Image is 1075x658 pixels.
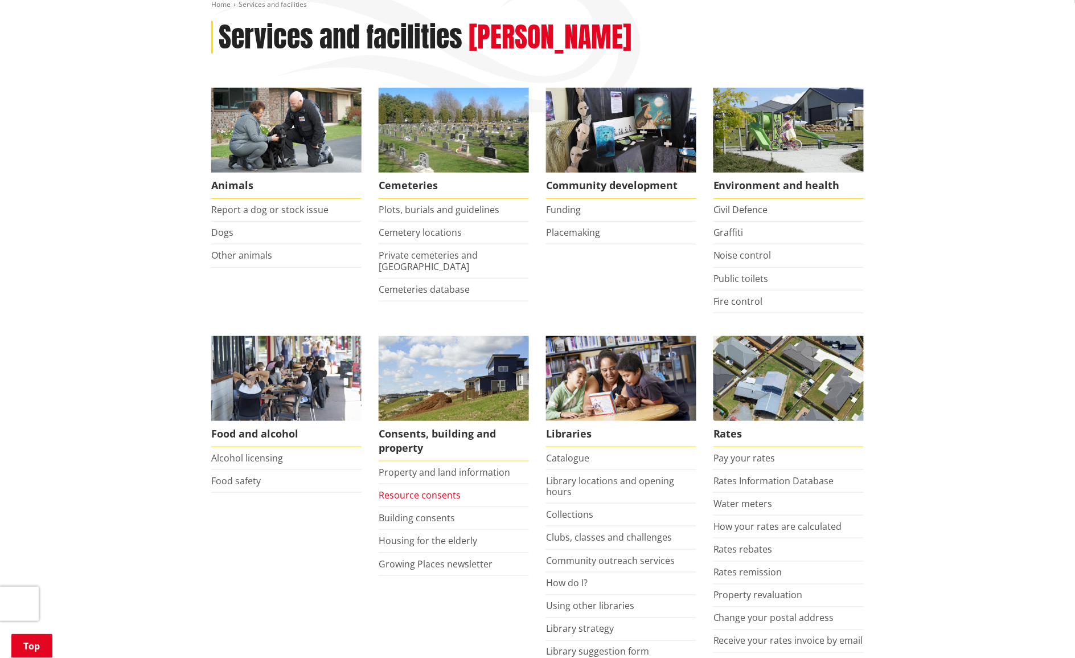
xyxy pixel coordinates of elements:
[713,272,769,285] a: Public toilets
[713,497,773,510] a: Water meters
[211,421,362,447] span: Food and alcohol
[211,475,261,487] a: Food safety
[546,623,614,635] a: Library strategy
[379,88,529,173] img: Huntly Cemetery
[379,226,462,239] a: Cemetery locations
[546,336,696,447] a: Library membership is free to everyone who lives in the Waikato district. Libraries
[713,566,782,579] a: Rates remission
[11,634,52,658] a: Top
[713,295,763,308] a: Fire control
[219,21,462,54] h1: Services and facilities
[546,531,672,543] a: Clubs, classes and challenges
[379,283,470,296] a: Cemeteries database
[546,88,696,199] a: Matariki Travelling Suitcase Art Exhibition Community development
[713,543,773,555] a: Rates rebates
[379,512,455,524] a: Building consents
[546,88,696,173] img: Matariki Travelling Suitcase Art Exhibition
[379,173,529,199] span: Cemeteries
[546,226,600,239] a: Placemaking
[211,88,362,199] a: Waikato District Council Animal Control team Animals
[379,421,529,461] span: Consents, building and property
[713,612,834,624] a: Change your postal address
[379,88,529,199] a: Huntly Cemetery Cemeteries
[211,249,272,261] a: Other animals
[546,475,674,498] a: Library locations and opening hours
[211,173,362,199] span: Animals
[713,249,772,261] a: Noise control
[211,452,283,464] a: Alcohol licensing
[1023,610,1064,651] iframe: Messenger Launcher
[713,88,864,173] img: New housing in Pokeno
[713,475,834,487] a: Rates Information Database
[713,452,776,464] a: Pay your rates
[546,452,589,464] a: Catalogue
[713,520,842,533] a: How your rates are calculated
[713,421,864,447] span: Rates
[713,336,864,421] img: Rates-thumbnail
[379,203,499,216] a: Plots, burials and guidelines
[546,508,593,521] a: Collections
[546,600,634,612] a: Using other libraries
[713,173,864,199] span: Environment and health
[379,558,493,570] a: Growing Places newsletter
[546,421,696,447] span: Libraries
[713,203,768,216] a: Civil Defence
[713,635,863,647] a: Receive your rates invoice by email
[713,336,864,447] a: Pay your rates online Rates
[211,88,362,173] img: Animal Control
[546,577,588,590] a: How do I?
[379,466,510,479] a: Property and land information
[379,336,529,461] a: New Pokeno housing development Consents, building and property
[713,589,803,602] a: Property revaluation
[379,489,461,501] a: Resource consents
[713,226,744,239] a: Graffiti
[546,203,581,216] a: Funding
[546,645,649,658] a: Library suggestion form
[211,203,329,216] a: Report a dog or stock issue
[546,173,696,199] span: Community development
[211,336,362,421] img: Food and Alcohol in the Waikato
[211,336,362,447] a: Food and Alcohol in the Waikato Food and alcohol
[211,226,233,239] a: Dogs
[713,88,864,199] a: New housing in Pokeno Environment and health
[379,249,478,272] a: Private cemeteries and [GEOGRAPHIC_DATA]
[546,554,675,567] a: Community outreach services
[379,534,477,547] a: Housing for the elderly
[469,21,631,54] h2: [PERSON_NAME]
[379,336,529,421] img: Land and property thumbnail
[546,336,696,421] img: Waikato District Council libraries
